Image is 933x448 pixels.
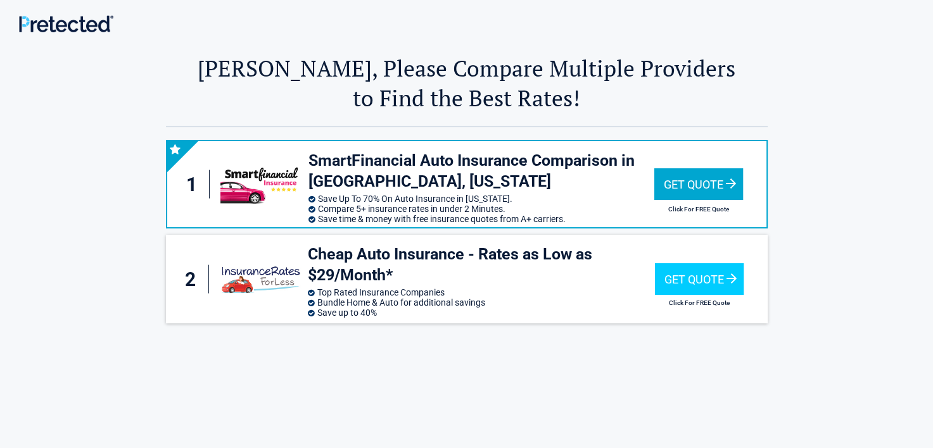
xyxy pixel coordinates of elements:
[19,15,113,32] img: Main Logo
[655,263,744,295] div: Get Quote
[655,299,744,306] h2: Click For FREE Quote
[220,165,301,204] img: smartfinancial's logo
[308,287,655,297] li: Top Rated Insurance Companies
[179,265,209,294] div: 2
[308,297,655,308] li: Bundle Home & Auto for additional savings
[654,206,743,213] h2: Click For FREE Quote
[180,170,210,199] div: 1
[308,244,655,285] h3: Cheap Auto Insurance - Rates as Low as $29/Month*
[308,151,654,192] h3: SmartFinancial Auto Insurance Comparison in [GEOGRAPHIC_DATA], [US_STATE]
[220,259,301,299] img: insuranceratesforless's logo
[654,168,743,200] div: Get Quote
[166,53,768,113] h2: [PERSON_NAME], Please Compare Multiple Providers to Find the Best Rates!
[308,194,654,204] li: Save Up To 70% On Auto Insurance in [US_STATE].
[308,204,654,214] li: Compare 5+ insurance rates in under 2 Minutes.
[308,214,654,224] li: Save time & money with free insurance quotes from A+ carriers.
[308,308,655,318] li: Save up to 40%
